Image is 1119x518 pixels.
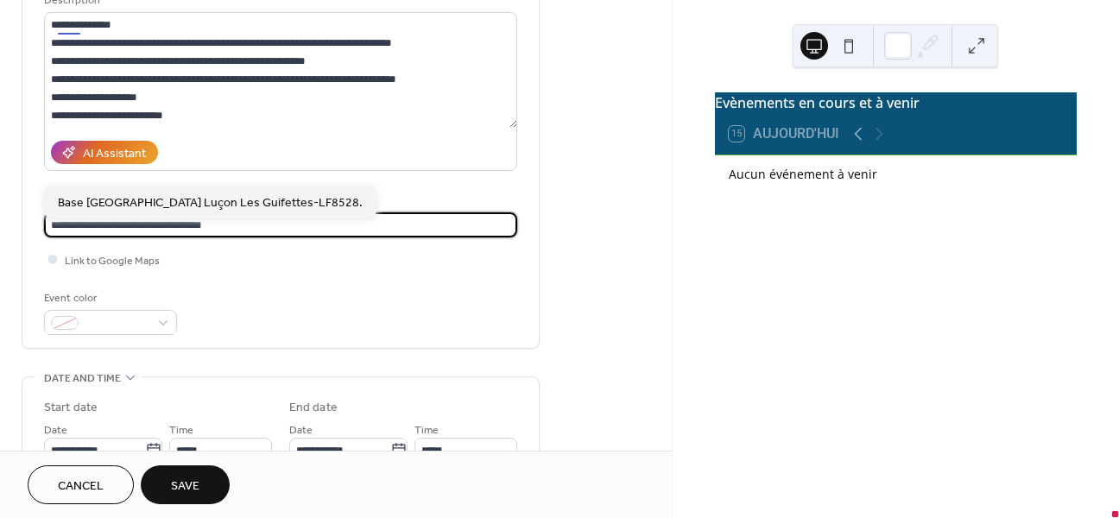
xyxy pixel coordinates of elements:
span: Link to Google Maps [65,252,160,270]
div: Start date [44,399,98,417]
span: Date and time [44,370,121,388]
div: AI Assistant [83,145,146,163]
span: Save [171,477,199,496]
button: Cancel [28,465,134,504]
div: Evènements en cours et à venir [715,92,1077,113]
div: Aucun événement à venir [729,166,1063,182]
button: AI Assistant [51,141,158,164]
span: Cancel [58,477,104,496]
div: End date [289,399,338,417]
span: Base [GEOGRAPHIC_DATA] Luçon Les Guifettes-LF8528. [58,194,363,212]
span: Time [414,421,439,439]
button: Save [141,465,230,504]
div: Event color [44,289,174,307]
span: Date [289,421,313,439]
span: Time [169,421,193,439]
span: Date [44,421,67,439]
